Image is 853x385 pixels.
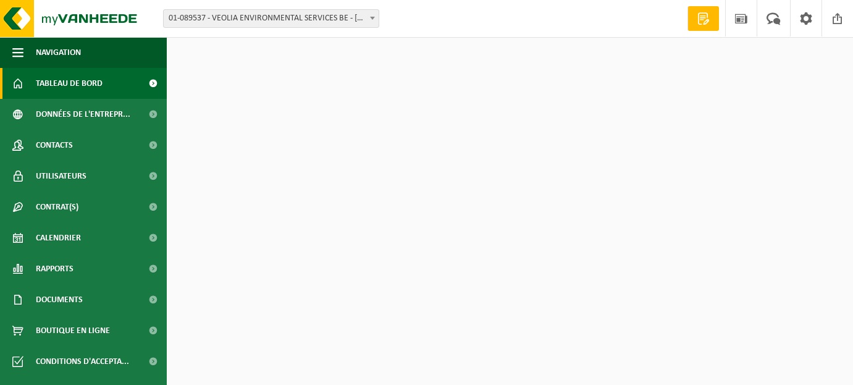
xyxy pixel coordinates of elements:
span: 01-089537 - VEOLIA ENVIRONMENTAL SERVICES BE - 2340 BEERSE, STEENBAKKERSDAM 43/44 bus 2 [163,9,379,28]
span: Calendrier [36,222,81,253]
span: Contacts [36,130,73,161]
span: Données de l'entrepr... [36,99,130,130]
span: Utilisateurs [36,161,86,192]
span: Contrat(s) [36,192,78,222]
span: 01-089537 - VEOLIA ENVIRONMENTAL SERVICES BE - 2340 BEERSE, STEENBAKKERSDAM 43/44 bus 2 [164,10,379,27]
span: Tableau de bord [36,68,103,99]
span: Navigation [36,37,81,68]
span: Boutique en ligne [36,315,110,346]
span: Rapports [36,253,74,284]
span: Documents [36,284,83,315]
span: Conditions d'accepta... [36,346,129,377]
